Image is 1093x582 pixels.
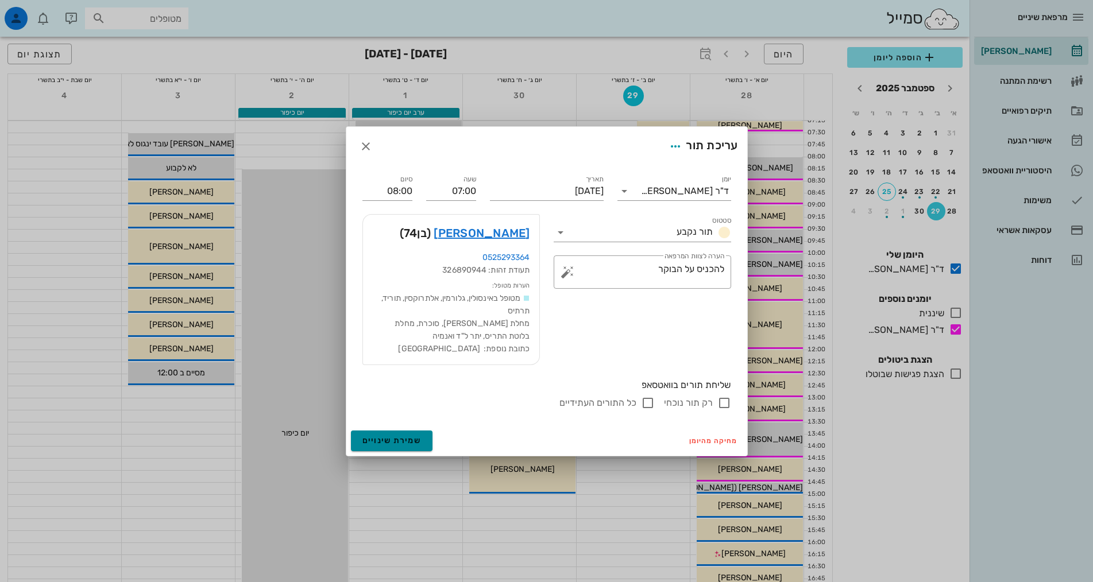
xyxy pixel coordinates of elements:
[463,175,476,184] label: שעה
[664,252,724,261] label: הערה לצוות המרפאה
[721,175,731,184] label: יומן
[617,182,731,200] div: יומןד"ר [PERSON_NAME]
[362,436,422,445] span: שמירת שינויים
[351,430,433,451] button: שמירת שינויים
[665,136,737,157] div: עריכת תור
[362,379,731,391] div: שליחת תורים בוואטסאפ
[434,224,530,242] a: [PERSON_NAME]
[664,397,713,409] label: רק תור נוכחי
[641,186,729,196] div: ד"ר [PERSON_NAME]
[559,397,636,409] label: כל התורים העתידיים
[554,223,731,242] div: סטטוסתור נקבע
[677,226,713,237] span: תור נקבע
[689,437,738,445] span: מחיקה מהיומן
[372,264,530,277] div: תעודת זהות: 326890944
[685,433,743,449] button: מחיקה מהיומן
[400,224,431,242] span: (בן )
[404,226,418,240] span: 74
[482,253,530,262] a: 0525293364
[492,282,530,289] small: הערות מטופל:
[380,293,530,354] span: מטופל באינסולין, גלורמין, אלתרוקסין, תוריד, תרתיס מחלת [PERSON_NAME], סוכרת, מחלת בלוטת התריס, ית...
[400,175,412,184] label: סיום
[585,175,604,184] label: תאריך
[712,216,731,225] label: סטטוס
